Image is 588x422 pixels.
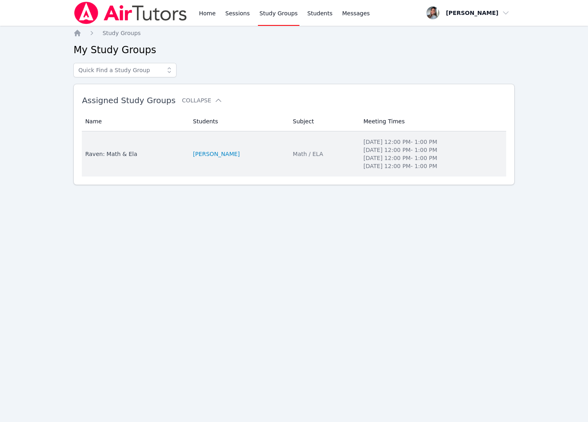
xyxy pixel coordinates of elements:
[73,44,514,56] h2: My Study Groups
[293,150,354,158] div: Math / ELA
[82,96,175,105] span: Assigned Study Groups
[188,112,288,131] th: Students
[364,162,501,170] li: [DATE] 12:00 PM - 1:00 PM
[73,2,187,24] img: Air Tutors
[102,30,141,36] span: Study Groups
[85,150,183,158] div: Raven: Math & Ela
[364,154,501,162] li: [DATE] 12:00 PM - 1:00 PM
[82,112,188,131] th: Name
[73,63,177,77] input: Quick Find a Study Group
[73,29,514,37] nav: Breadcrumb
[193,150,240,158] a: [PERSON_NAME]
[364,146,501,154] li: [DATE] 12:00 PM - 1:00 PM
[288,112,359,131] th: Subject
[364,138,501,146] li: [DATE] 12:00 PM - 1:00 PM
[342,9,370,17] span: Messages
[182,96,222,104] button: Collapse
[82,131,506,177] tr: Raven: Math & Ela[PERSON_NAME]Math / ELA[DATE] 12:00 PM- 1:00 PM[DATE] 12:00 PM- 1:00 PM[DATE] 12...
[102,29,141,37] a: Study Groups
[359,112,506,131] th: Meeting Times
